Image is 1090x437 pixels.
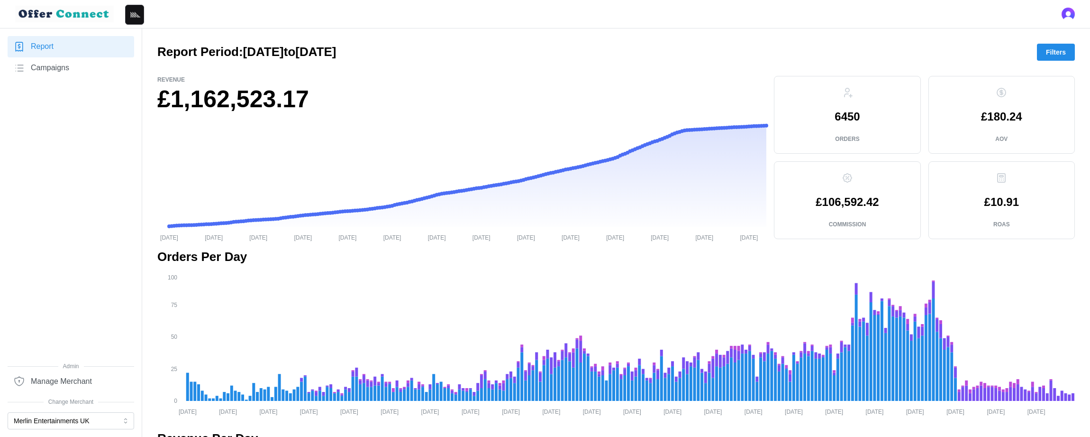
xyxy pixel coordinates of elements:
tspan: 100 [168,274,177,280]
p: Orders [835,135,859,143]
button: Filters [1037,44,1075,61]
tspan: [DATE] [623,408,641,415]
h1: £1,162,523.17 [157,84,766,115]
tspan: [DATE] [695,234,713,241]
tspan: 25 [171,366,178,372]
p: Revenue [157,76,766,84]
img: loyalBe Logo [15,6,114,22]
p: AOV [995,135,1008,143]
img: 's logo [1062,8,1075,21]
h2: Orders Per Day [157,249,1075,265]
p: 6450 [835,111,860,122]
tspan: [DATE] [294,234,312,241]
tspan: [DATE] [472,234,490,241]
tspan: [DATE] [260,408,278,415]
button: Open user button [1062,8,1075,21]
span: Admin [8,362,134,371]
tspan: [DATE] [651,234,669,241]
tspan: [DATE] [663,408,681,415]
tspan: [DATE] [219,408,237,415]
tspan: [DATE] [542,408,560,415]
p: £10.91 [984,196,1019,208]
a: Campaigns [8,57,134,79]
p: £180.24 [981,111,1022,122]
p: Commission [829,221,866,229]
a: Report [8,36,134,57]
button: Merlin Entertainments UK [8,412,134,429]
tspan: [DATE] [606,234,624,241]
span: Campaigns [31,62,69,74]
tspan: [DATE] [160,234,178,241]
tspan: [DATE] [340,408,358,415]
tspan: 0 [174,398,177,404]
p: £106,592.42 [816,196,879,208]
span: Manage Merchant [31,376,92,388]
a: Manage Merchant [8,371,134,392]
tspan: [DATE] [866,408,884,415]
tspan: [DATE] [517,234,535,241]
tspan: [DATE] [179,408,197,415]
tspan: [DATE] [583,408,601,415]
span: Report [31,41,54,53]
tspan: [DATE] [906,408,924,415]
tspan: [DATE] [502,408,520,415]
h2: Report Period: [DATE] to [DATE] [157,44,336,60]
tspan: [DATE] [785,408,803,415]
tspan: [DATE] [428,234,446,241]
tspan: [DATE] [562,234,580,241]
p: ROAS [993,221,1010,229]
span: Filters [1046,44,1066,60]
tspan: [DATE] [745,408,763,415]
tspan: [DATE] [300,408,318,415]
tspan: [DATE] [987,408,1005,415]
tspan: [DATE] [946,408,964,415]
tspan: [DATE] [421,408,439,415]
tspan: [DATE] [249,234,267,241]
tspan: [DATE] [383,234,401,241]
span: Change Merchant [8,398,134,407]
tspan: [DATE] [462,408,480,415]
tspan: 50 [171,334,178,340]
tspan: [DATE] [339,234,357,241]
tspan: [DATE] [825,408,843,415]
tspan: [DATE] [704,408,722,415]
tspan: [DATE] [381,408,399,415]
tspan: [DATE] [205,234,223,241]
tspan: [DATE] [1027,408,1045,415]
tspan: [DATE] [740,234,758,241]
tspan: 75 [171,302,178,308]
